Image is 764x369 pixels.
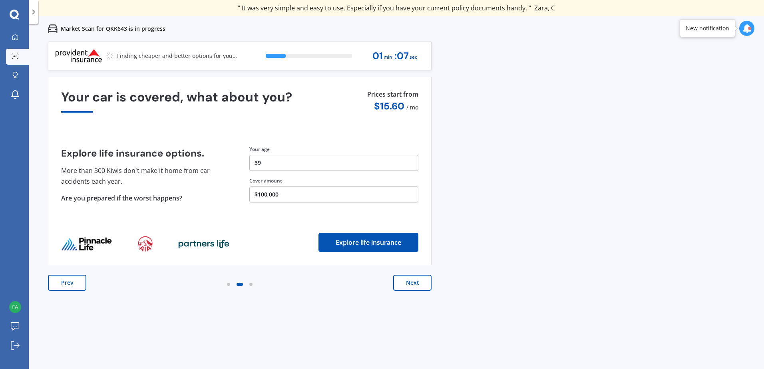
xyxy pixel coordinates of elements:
[138,236,153,252] img: life_provider_logo_1
[686,24,729,32] div: New notification
[48,24,58,34] img: car.f15378c7a67c060ca3f3.svg
[61,194,182,202] span: Are you prepared if the worst happens?
[61,237,112,251] img: life_provider_logo_0
[117,52,237,60] p: Finding cheaper and better options for you...
[410,52,417,63] span: sec
[61,165,230,186] p: More than 300 Kiwis don't make it home from car accidents each year.
[249,186,418,202] button: $100,000
[406,103,418,111] span: / mo
[394,51,409,61] span: : 07
[367,90,418,101] p: Prices start from
[61,90,418,113] div: Your car is covered, what about you?
[249,146,418,153] div: Your age
[372,51,383,61] span: 01
[61,148,230,159] h4: Explore life insurance options.
[393,275,432,291] button: Next
[48,275,86,291] button: Prev
[61,25,165,33] p: Market Scan for QKK643 is in progress
[384,52,392,63] span: min
[249,177,418,184] div: Cover amount
[178,239,229,249] img: life_provider_logo_2
[9,301,21,313] img: 535340f821adba967ad930633fab6f24
[55,49,103,63] img: Logo_7
[249,155,418,171] button: 39
[318,233,418,252] button: Explore life insurance
[374,100,404,112] span: $ 15.60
